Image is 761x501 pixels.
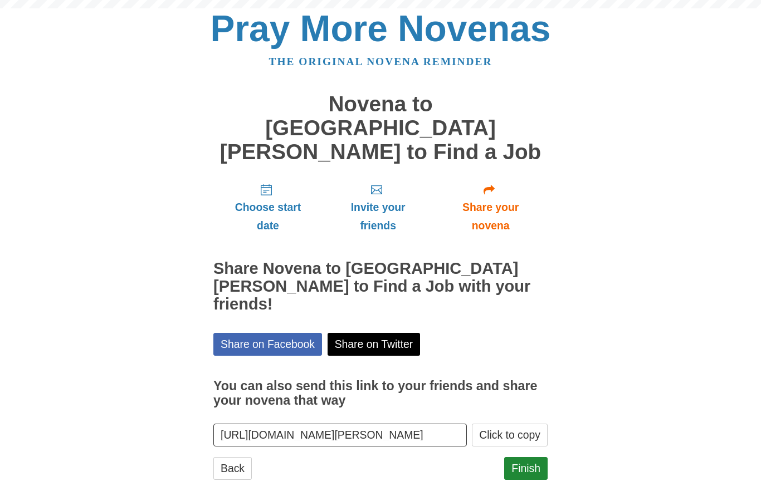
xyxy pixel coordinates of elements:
a: Finish [504,457,548,480]
a: Share on Twitter [328,333,421,356]
h1: Novena to [GEOGRAPHIC_DATA][PERSON_NAME] to Find a Job [213,92,548,164]
button: Click to copy [472,424,548,446]
h2: Share Novena to [GEOGRAPHIC_DATA][PERSON_NAME] to Find a Job with your friends! [213,260,548,313]
a: Back [213,457,252,480]
h3: You can also send this link to your friends and share your novena that way [213,379,548,407]
a: Pray More Novenas [211,8,551,49]
span: Choose start date [225,198,311,235]
a: Share on Facebook [213,333,322,356]
a: Share your novena [433,175,548,241]
a: The original novena reminder [269,56,492,67]
a: Invite your friends [323,175,433,241]
span: Invite your friends [334,198,422,235]
a: Choose start date [213,175,323,241]
span: Share your novena [445,198,536,235]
